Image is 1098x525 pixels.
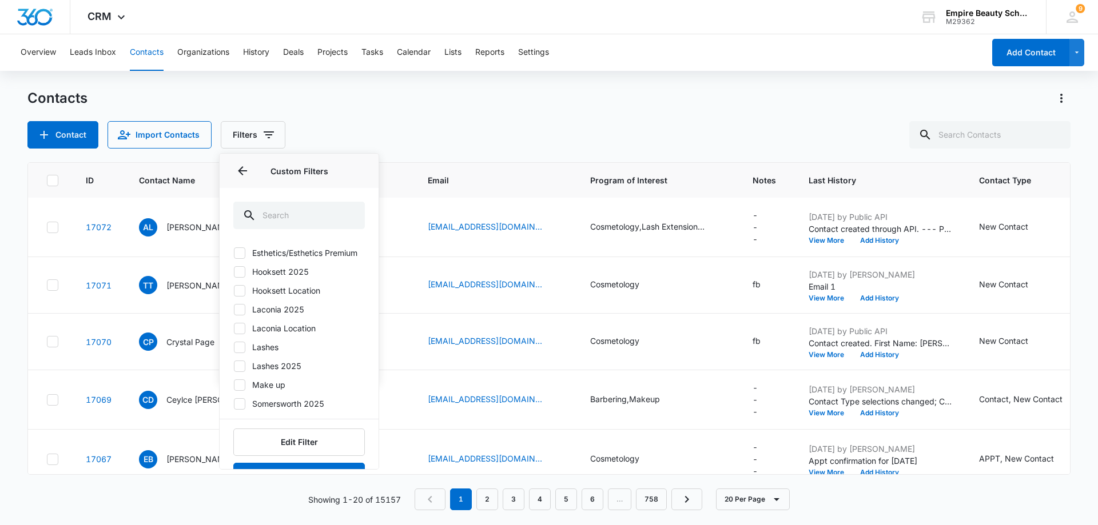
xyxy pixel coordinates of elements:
div: Program of Interest - Cosmetology,Lash Extensions,Esthetics - Select to Edit Field [590,221,725,234]
button: Import Contacts [108,121,212,149]
button: Contacts [130,34,164,71]
p: [DATE] by [PERSON_NAME] [809,268,952,280]
button: Create Filter [233,463,365,490]
span: Notes [753,174,781,186]
div: Email - anmarieleslie@gmail.com - Select to Edit Field [428,221,563,234]
nav: Pagination [415,488,702,510]
a: Navigate to contact details page for Crystal Page [86,337,112,347]
span: ID [86,174,95,186]
button: Add History [852,237,907,244]
button: Tasks [361,34,383,71]
button: Deals [283,34,304,71]
button: Add History [852,410,907,416]
button: Add History [852,469,907,476]
p: Custom Filters [233,165,365,177]
a: Next Page [671,488,702,510]
div: Email - crystalpage1991@gmail.com - Select to Edit Field [428,335,563,348]
div: New Contact [979,221,1028,233]
button: View More [809,295,852,302]
div: Email - taryndeyo15@gmail.com - Select to Edit Field [428,278,563,292]
button: Reports [475,34,504,71]
button: Add History [852,295,907,302]
p: Appt confirmation for [DATE] [809,455,952,467]
div: Contact Type - New Contact - Select to Edit Field [979,278,1049,292]
span: 9 [1076,4,1085,13]
p: Contact created through API. --- Program of Interest: Cosmetology,Lash Extensions,Esthetics Locat... [809,223,952,235]
div: Notes - fb - Select to Edit Field [753,335,781,348]
p: Showing 1-20 of 15157 [308,494,401,506]
button: Calendar [397,34,431,71]
div: Notes - - Select to Edit Field [753,441,781,477]
input: Search [233,202,365,229]
p: [DATE] by [PERSON_NAME] [809,383,952,395]
button: History [243,34,269,71]
button: Add Contact [992,39,1069,66]
div: Contact Name - Crystal Page - Select to Edit Field [139,332,235,351]
div: Program of Interest - Cosmetology - Select to Edit Field [590,278,660,292]
div: New Contact [979,335,1028,347]
input: Search Contacts [909,121,1071,149]
div: Program of Interest - Cosmetology - Select to Edit Field [590,335,660,348]
div: Cosmetology,Lash Extensions,Esthetics [590,221,705,233]
label: Laconia Location [233,322,365,334]
button: Add Contact [27,121,98,149]
div: Cosmetology [590,278,639,290]
button: Lists [444,34,462,71]
span: AL [139,218,157,237]
div: Contact Type - Contact, New Contact - Select to Edit Field [979,393,1083,407]
label: Esthetics/Esthetics Premium [233,247,365,259]
p: [DATE] by Public API [809,211,952,223]
div: Contact Name - Anna Leslie - Select to Edit Field [139,218,253,237]
label: Hooksett Location [233,284,365,296]
div: Contact, New Contact [979,393,1063,405]
button: View More [809,237,852,244]
label: Laconia 2025 [233,303,365,315]
p: [PERSON_NAME] [166,279,232,291]
label: Lashes [233,341,365,353]
label: Somersworth 2025 [233,398,365,410]
div: Barbering,Makeup [590,393,660,405]
div: --- [753,209,761,245]
div: notifications count [1076,4,1085,13]
button: Actions [1052,89,1071,107]
p: Email 1 [809,280,952,292]
a: Navigate to contact details page for Emily BROCK-MOORE [86,454,112,464]
p: Crystal Page [166,336,214,348]
a: Navigate to contact details page for Taryn Tubman [86,280,112,290]
div: Notes - - Select to Edit Field [753,382,781,418]
div: --- [753,441,761,477]
label: Make up [233,379,365,391]
button: Edit Filter [233,428,365,456]
button: 20 Per Page [716,488,790,510]
p: [PERSON_NAME] [166,221,232,233]
p: [DATE] by Public API [809,325,952,337]
div: account id [946,18,1029,26]
a: Page 758 [636,488,667,510]
div: Contact Name - Ceylce Deleon - Select to Edit Field [139,391,281,409]
button: View More [809,410,852,416]
button: Projects [317,34,348,71]
label: Lashes 2025 [233,360,365,372]
span: Contact Name [139,174,264,186]
a: Page 4 [529,488,551,510]
span: Program of Interest [590,174,725,186]
div: APPT, New Contact [979,452,1054,464]
div: Email - msdeleon26@icloud.com - Select to Edit Field [428,393,563,407]
div: Contact Type - New Contact - Select to Edit Field [979,335,1049,348]
div: Contact Type - New Contact - Select to Edit Field [979,221,1049,234]
button: Leads Inbox [70,34,116,71]
span: Email [428,174,546,186]
div: Email - emilybrockmoore@gmail.com - Select to Edit Field [428,452,563,466]
a: Navigate to contact details page for Ceylce Deleon [86,395,112,404]
a: [EMAIL_ADDRESS][DOMAIN_NAME] [428,335,542,347]
p: [PERSON_NAME] [166,453,232,465]
div: --- [753,382,761,418]
div: Cosmetology [590,452,639,464]
div: Contact Type - APPT, New Contact - Select to Edit Field [979,452,1075,466]
a: Navigate to contact details page for Anna Leslie [86,222,112,232]
span: CRM [87,10,112,22]
h1: Contacts [27,90,87,107]
a: [EMAIL_ADDRESS][DOMAIN_NAME] [428,221,542,233]
button: View More [809,351,852,358]
button: Organizations [177,34,229,71]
